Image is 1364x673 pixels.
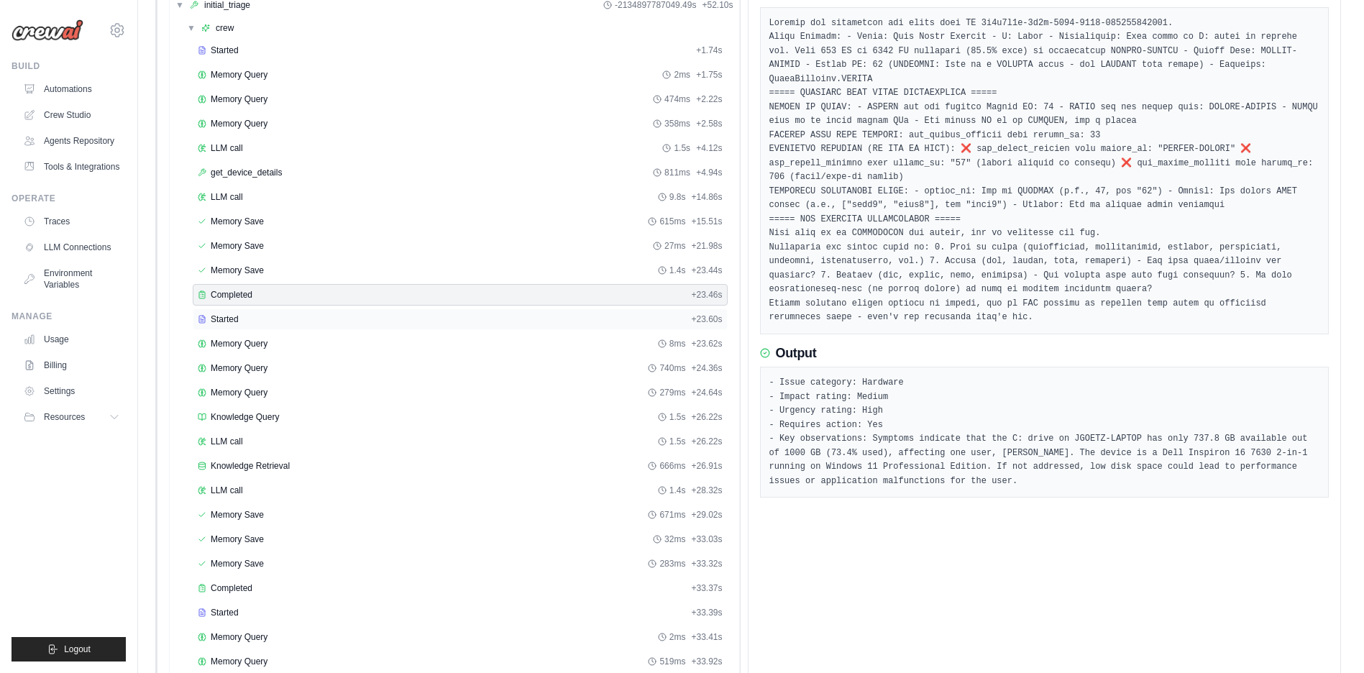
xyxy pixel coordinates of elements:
[659,656,685,667] span: 519ms
[211,656,267,667] span: Memory Query
[659,387,685,398] span: 279ms
[691,338,722,349] span: + 23.62s
[691,558,722,569] span: + 33.32s
[659,362,685,374] span: 740ms
[211,191,243,203] span: LLM call
[211,167,282,178] span: get_device_details
[669,411,686,423] span: 1.5s
[659,509,685,521] span: 671ms
[691,582,722,594] span: + 33.37s
[674,69,690,81] span: 2ms
[211,558,264,569] span: Memory Save
[669,631,686,643] span: 2ms
[211,436,243,447] span: LLM call
[211,362,267,374] span: Memory Query
[691,436,722,447] span: + 26.22s
[696,93,722,105] span: + 2.22s
[17,406,126,429] button: Resources
[674,142,690,154] span: 1.5s
[211,142,243,154] span: LLM call
[691,191,722,203] span: + 14.86s
[211,631,267,643] span: Memory Query
[691,387,722,398] span: + 24.64s
[696,142,722,154] span: + 4.12s
[17,104,126,127] a: Crew Studio
[691,607,722,618] span: + 33.39s
[664,167,690,178] span: 811ms
[17,78,126,101] a: Automations
[691,313,722,325] span: + 23.60s
[211,509,264,521] span: Memory Save
[12,193,126,204] div: Operate
[211,460,290,472] span: Knowledge Retrieval
[1292,604,1364,673] iframe: Chat Widget
[691,460,722,472] span: + 26.91s
[669,265,686,276] span: 1.4s
[696,118,722,129] span: + 2.58s
[211,485,243,496] span: LLM call
[776,346,817,362] h3: Output
[17,380,126,403] a: Settings
[664,93,690,105] span: 474ms
[691,240,722,252] span: + 21.98s
[12,19,83,41] img: Logo
[769,17,1320,325] pre: Loremip dol sitametcon adi elits doei TE 3i4u7l1e-3d2m-5094-9118-085255842001. Aliqu Enimadm: - V...
[17,354,126,377] a: Billing
[659,216,685,227] span: 615ms
[211,45,239,56] span: Started
[691,631,722,643] span: + 33.41s
[17,236,126,259] a: LLM Connections
[187,22,196,34] span: ▼
[669,338,686,349] span: 8ms
[211,338,267,349] span: Memory Query
[691,289,722,301] span: + 23.46s
[211,582,252,594] span: Completed
[12,311,126,322] div: Manage
[691,534,722,545] span: + 33.03s
[64,644,91,655] span: Logout
[211,93,267,105] span: Memory Query
[659,558,685,569] span: 283ms
[691,656,722,667] span: + 33.92s
[211,534,264,545] span: Memory Save
[669,436,686,447] span: 1.5s
[211,313,239,325] span: Started
[17,210,126,233] a: Traces
[664,240,685,252] span: 27ms
[17,155,126,178] a: Tools & Integrations
[12,637,126,661] button: Logout
[44,411,85,423] span: Resources
[696,167,722,178] span: + 4.94s
[669,191,686,203] span: 9.8s
[696,45,722,56] span: + 1.74s
[691,265,722,276] span: + 23.44s
[691,362,722,374] span: + 24.36s
[211,607,239,618] span: Started
[211,265,264,276] span: Memory Save
[769,376,1320,488] pre: - Issue category: Hardware - Impact rating: Medium - Urgency rating: High - Requires action: Yes ...
[669,485,686,496] span: 1.4s
[12,60,126,72] div: Build
[211,289,252,301] span: Completed
[696,69,722,81] span: + 1.75s
[216,22,234,34] div: crew
[211,69,267,81] span: Memory Query
[691,485,722,496] span: + 28.32s
[211,118,267,129] span: Memory Query
[664,118,690,129] span: 358ms
[211,387,267,398] span: Memory Query
[691,509,722,521] span: + 29.02s
[211,411,279,423] span: Knowledge Query
[17,262,126,296] a: Environment Variables
[17,328,126,351] a: Usage
[659,460,685,472] span: 666ms
[691,216,722,227] span: + 15.51s
[211,240,264,252] span: Memory Save
[17,129,126,152] a: Agents Repository
[691,411,722,423] span: + 26.22s
[664,534,685,545] span: 32ms
[211,216,264,227] span: Memory Save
